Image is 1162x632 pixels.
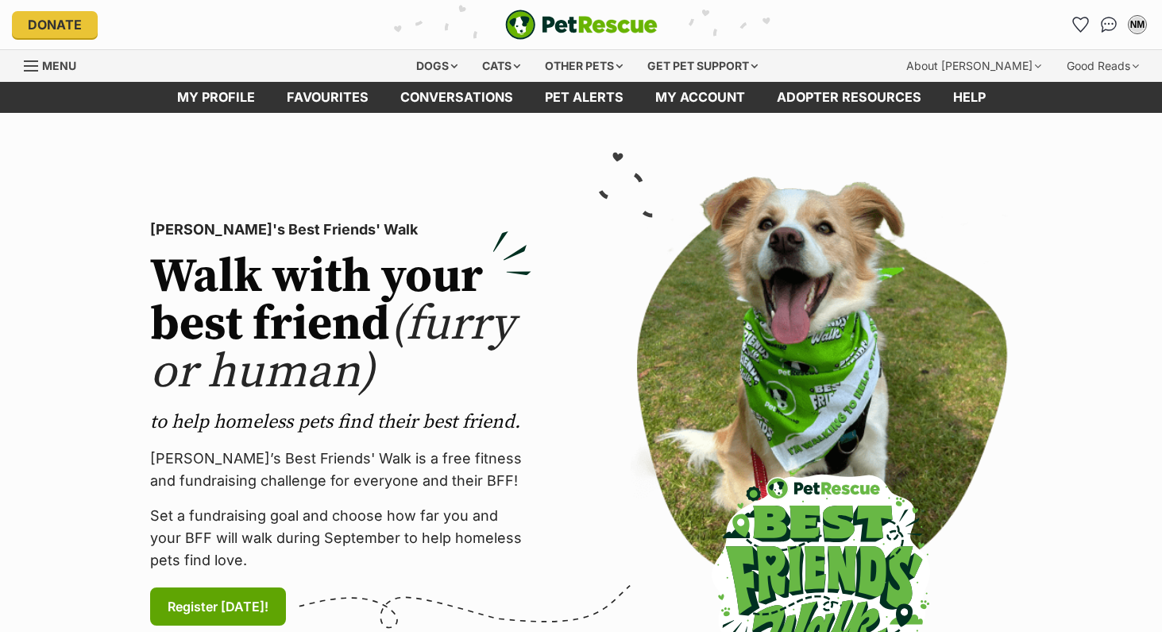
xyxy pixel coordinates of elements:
span: Menu [42,59,76,72]
img: chat-41dd97257d64d25036548639549fe6c8038ab92f7586957e7f3b1b290dea8141.svg [1101,17,1118,33]
a: Menu [24,50,87,79]
a: Adopter resources [761,82,937,113]
a: My profile [161,82,271,113]
div: Other pets [534,50,634,82]
div: Get pet support [636,50,769,82]
a: Favourites [271,82,384,113]
a: Conversations [1096,12,1121,37]
p: [PERSON_NAME]'s Best Friends' Walk [150,219,531,241]
a: PetRescue [505,10,658,40]
a: Help [937,82,1002,113]
a: Register [DATE]! [150,587,286,626]
a: My account [639,82,761,113]
div: About [PERSON_NAME] [895,50,1052,82]
img: logo-e224e6f780fb5917bec1dbf3a21bbac754714ae5b6737aabdf751b685950b380.svg [505,10,658,40]
ul: Account quick links [1067,12,1150,37]
a: Donate [12,11,98,38]
button: My account [1125,12,1150,37]
span: (furry or human) [150,295,515,402]
div: Dogs [405,50,469,82]
a: Pet alerts [529,82,639,113]
div: NM [1129,17,1145,33]
h2: Walk with your best friend [150,254,531,397]
div: Good Reads [1056,50,1150,82]
p: Set a fundraising goal and choose how far you and your BFF will walk during September to help hom... [150,505,531,572]
p: to help homeless pets find their best friend. [150,409,531,435]
p: [PERSON_NAME]’s Best Friends' Walk is a free fitness and fundraising challenge for everyone and t... [150,448,531,492]
div: Cats [471,50,531,82]
a: Favourites [1067,12,1093,37]
span: Register [DATE]! [168,597,268,616]
a: conversations [384,82,529,113]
